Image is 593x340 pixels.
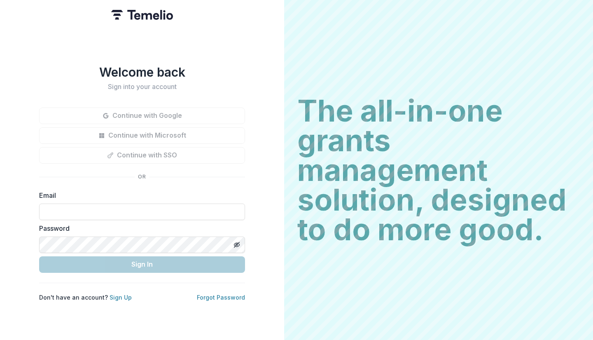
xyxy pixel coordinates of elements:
[39,223,240,233] label: Password
[111,10,173,20] img: Temelio
[39,190,240,200] label: Email
[230,238,243,251] button: Toggle password visibility
[197,294,245,301] a: Forgot Password
[39,256,245,273] button: Sign In
[39,147,245,164] button: Continue with SSO
[39,65,245,80] h1: Welcome back
[39,108,245,124] button: Continue with Google
[110,294,132,301] a: Sign Up
[39,127,245,144] button: Continue with Microsoft
[39,293,132,302] p: Don't have an account?
[39,83,245,91] h2: Sign into your account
